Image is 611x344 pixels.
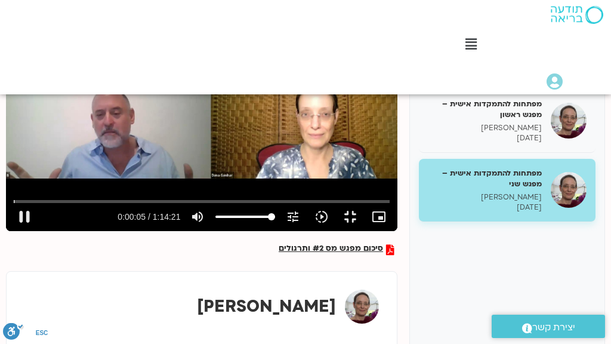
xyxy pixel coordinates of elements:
img: תודעה בריאה [551,6,603,24]
p: [DATE] [428,133,542,143]
p: [DATE] [428,202,542,213]
h5: מפתחות להתמקדות אישית – מפגש שני [428,168,542,189]
a: יצירת קשר [492,315,605,338]
a: סיכום מפגש מס #2 ותרגולים [279,244,394,255]
p: [PERSON_NAME] [428,192,542,202]
span: יצירת קשר [532,320,575,336]
p: [PERSON_NAME] [428,123,542,133]
span: סיכום מפגש מס #2 ותרגולים [279,244,383,255]
img: מפתחות להתמקדות אישית – מפגש ראשון [551,103,587,139]
img: דנה גניהר [345,290,379,324]
h5: מפתחות להתמקדות אישית – מפגש ראשון [428,99,542,120]
img: מפתחות להתמקדות אישית – מפגש שני [551,172,587,208]
strong: [PERSON_NAME] [197,295,336,318]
